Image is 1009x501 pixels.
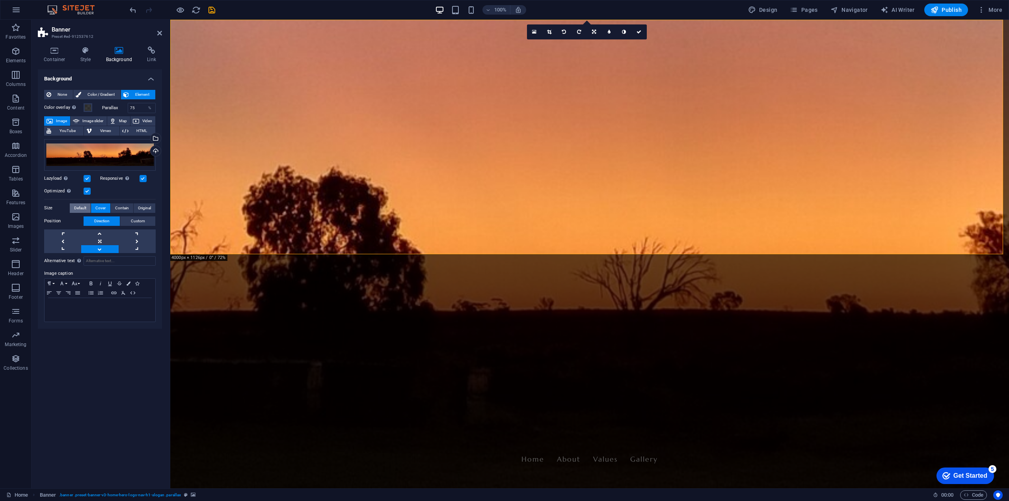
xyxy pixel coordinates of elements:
[84,90,118,99] span: Color / Gradient
[632,24,647,39] a: Confirm ( Ctrl ⏎ )
[74,203,86,213] span: Default
[44,186,84,196] label: Optimized
[58,2,66,9] div: 5
[745,4,781,16] div: Design (Ctrl+Alt+Y)
[55,116,68,126] span: Image
[924,4,968,16] button: Publish
[118,116,128,126] span: Map
[82,116,104,126] span: Image slider
[44,269,156,278] label: Image caption
[960,490,987,500] button: Code
[131,90,153,99] span: Element
[70,203,91,213] button: Default
[73,90,121,99] button: Color / Gradient
[515,6,522,13] i: On resize automatically adjust zoom level to fit chosen device.
[44,256,84,266] label: Alternative text
[95,203,106,213] span: Cover
[96,279,105,288] button: Italic (Ctrl+I)
[38,69,162,84] h4: Background
[84,126,119,136] button: Vimeo
[105,279,115,288] button: Underline (Ctrl+U)
[94,126,117,136] span: Vimeo
[191,5,201,15] button: reload
[134,203,155,213] button: Original
[207,6,216,15] i: Save (Ctrl+S)
[6,199,25,206] p: Features
[207,5,216,15] button: save
[141,47,162,63] h4: Link
[6,34,26,40] p: Favorites
[40,490,56,500] span: Click to select. Double-click to edit
[57,279,70,288] button: Font Family
[128,6,138,15] i: Undo: change_background_size (Ctrl+Z)
[748,6,778,14] span: Design
[128,288,138,298] button: HTML
[787,4,821,16] button: Pages
[44,103,84,112] label: Color overlay
[977,6,1002,14] span: More
[115,203,129,213] span: Contain
[45,5,104,15] img: Editor Logo
[109,288,119,298] button: Insert Link
[191,493,195,497] i: This element contains a background
[54,90,71,99] span: None
[941,490,953,500] span: 00 00
[128,5,138,15] button: undo
[745,4,781,16] button: Design
[617,24,632,39] a: Greyscale
[52,26,162,33] h2: Banner
[830,6,868,14] span: Navigator
[877,4,918,16] button: AI Writer
[23,9,57,16] div: Get Started
[4,365,28,371] p: Collections
[74,47,100,63] h4: Style
[144,103,155,113] div: %
[175,5,185,15] button: Click here to leave preview mode and continue editing
[121,90,155,99] button: Element
[9,176,23,182] p: Tables
[44,203,70,213] label: Size
[44,126,84,136] button: YouTube
[557,24,572,39] a: Rotate left 90°
[8,270,24,277] p: Header
[133,279,141,288] button: Icons
[993,490,1003,500] button: Usercentrics
[790,6,817,14] span: Pages
[138,203,151,213] span: Original
[947,492,948,498] span: :
[8,223,24,229] p: Images
[59,490,181,500] span: . banner .preset-banner-v3-home-hero-logo-nav-h1-slogan .parallax
[45,279,57,288] button: Paragraph Format
[10,247,22,253] p: Slider
[100,47,141,63] h4: Background
[44,216,84,226] label: Position
[44,116,70,126] button: Image
[40,490,196,500] nav: breadcrumb
[527,24,542,39] a: Select files from the file manager, stock photos, or upload file(s)
[91,203,110,213] button: Cover
[71,116,106,126] button: Image slider
[184,493,188,497] i: This element is a customizable preset
[7,105,24,111] p: Content
[141,116,153,126] span: Video
[84,256,156,266] input: Alternative text...
[482,5,510,15] button: 100%
[120,216,155,226] button: Custom
[192,6,201,15] i: Reload page
[6,4,64,20] div: Get Started 5 items remaining, 0% complete
[494,5,507,15] h6: 100%
[107,116,130,126] button: Map
[63,288,73,298] button: Align Right
[6,58,26,64] p: Elements
[5,152,27,158] p: Accordion
[933,490,954,500] h6: Session time
[44,90,73,99] button: None
[572,24,587,39] a: Rotate right 90°
[115,279,124,288] button: Strikethrough
[52,33,146,40] h3: Preset #ed-912537612
[73,288,82,298] button: Align Justify
[100,174,140,183] label: Responsive
[6,490,28,500] a: Click to cancel selection. Double-click to open Pages
[931,6,962,14] span: Publish
[70,279,82,288] button: Font Size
